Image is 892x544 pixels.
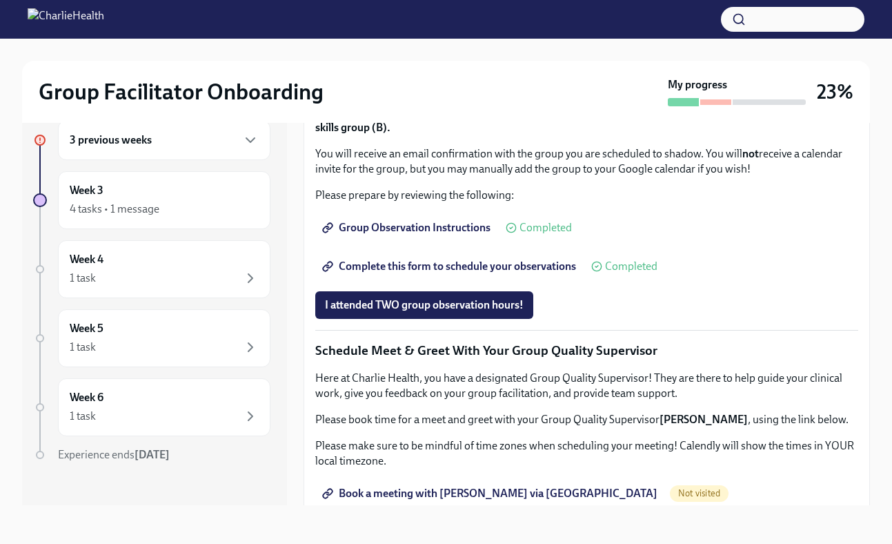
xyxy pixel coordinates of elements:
[660,413,748,426] strong: [PERSON_NAME]
[315,412,858,427] p: Please book time for a meet and greet with your Group Quality Supervisor , using the link below.
[70,340,96,355] div: 1 task
[70,409,96,424] div: 1 task
[325,221,490,235] span: Group Observation Instructions
[135,448,170,461] strong: [DATE]
[70,321,103,336] h6: Week 5
[70,252,103,267] h6: Week 4
[39,78,324,106] h2: Group Facilitator Onboarding
[817,79,853,104] h3: 23%
[70,390,103,405] h6: Week 6
[315,291,533,319] button: I attended TWO group observation hours!
[70,183,103,198] h6: Week 3
[315,188,858,203] p: Please prepare by reviewing the following:
[742,147,759,160] strong: not
[670,488,729,498] span: Not visited
[325,487,657,501] span: Book a meeting with [PERSON_NAME] via [GEOGRAPHIC_DATA]
[33,240,270,298] a: Week 41 task
[519,222,572,233] span: Completed
[325,260,576,273] span: Complete this form to schedule your observations
[315,146,858,177] p: You will receive an email confirmation with the group you are scheduled to shadow. You will recei...
[668,77,727,93] strong: My progress
[315,214,500,242] a: Group Observation Instructions
[315,438,858,469] p: Please make sure to be mindful of time zones when scheduling your meeting! Calendly will show the...
[33,171,270,229] a: Week 34 tasks • 1 message
[315,480,667,507] a: Book a meeting with [PERSON_NAME] via [GEOGRAPHIC_DATA]
[70,133,152,148] h6: 3 previous weeks
[315,106,844,134] strong: Please submit the form 2 times to sign up for 2 seperate groups. You will shadow one process grou...
[315,253,586,280] a: Complete this form to schedule your observations
[33,378,270,436] a: Week 61 task
[28,8,104,30] img: CharlieHealth
[315,342,858,360] p: Schedule Meet & Greet With Your Group Quality Supervisor
[70,202,159,217] div: 4 tasks • 1 message
[33,309,270,367] a: Week 51 task
[58,120,270,160] div: 3 previous weeks
[58,448,170,461] span: Experience ends
[70,271,96,286] div: 1 task
[315,371,858,401] p: Here at Charlie Health, you have a designated Group Quality Supervisor! They are there to help gu...
[325,298,524,312] span: I attended TWO group observation hours!
[605,261,657,272] span: Completed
